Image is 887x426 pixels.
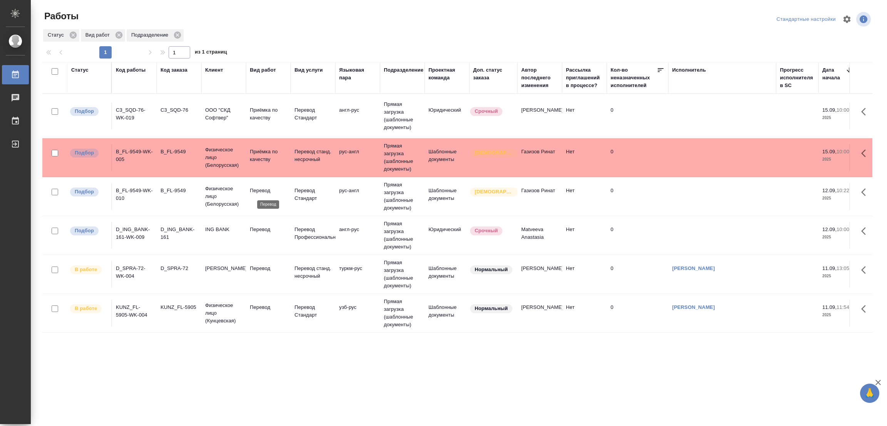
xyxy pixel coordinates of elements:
[335,102,380,129] td: англ-рус
[380,177,425,216] td: Прямая загрузка (шаблонные документы)
[837,188,849,193] p: 10:22
[161,187,197,195] div: B_FL-9549
[380,255,425,294] td: Прямая загрузка (шаблонные документы)
[75,227,94,235] p: Подбор
[837,149,849,154] p: 10:00
[517,261,562,288] td: [PERSON_NAME]
[69,226,107,236] div: Можно подбирать исполнителей
[607,300,668,327] td: 0
[250,187,287,195] p: Перевод
[611,66,657,89] div: Кол-во неназначенных исполнителей
[837,107,849,113] p: 10:00
[161,226,197,241] div: D_ING_BANK-161
[425,261,469,288] td: Шаблонные документы
[69,148,107,158] div: Можно подбирать исполнителей
[161,66,187,74] div: Код заказа
[517,102,562,129] td: [PERSON_NAME]
[607,144,668,171] td: 0
[69,265,107,275] div: Исполнитель выполняет работу
[837,304,849,310] p: 11:54
[339,66,376,82] div: Языковая пара
[295,304,331,319] p: Перевод Стандарт
[672,265,715,271] a: [PERSON_NAME]
[75,149,94,157] p: Подбор
[562,183,607,210] td: Нет
[425,183,469,210] td: Шаблонные документы
[116,66,146,74] div: Код работы
[112,183,157,210] td: B_FL-9549-WK-010
[205,106,242,122] p: ООО "СКД Софтвер"
[562,300,607,327] td: Нет
[71,66,89,74] div: Статус
[161,148,197,156] div: B_FL-9549
[517,183,562,210] td: Газизов Ринат
[475,266,508,273] p: Нормальный
[475,107,498,115] p: Срочный
[161,106,197,114] div: C3_SQD-76
[822,304,837,310] p: 11.09,
[48,31,67,39] p: Статус
[295,148,331,163] p: Перевод станд. несрочный
[205,146,242,169] p: Физическое лицо (Белорусская)
[822,233,853,241] p: 2025
[562,102,607,129] td: Нет
[822,195,853,202] p: 2025
[295,226,331,241] p: Перевод Профессиональный
[112,144,157,171] td: B_FL-9549-WK-005
[475,149,513,157] p: [DEMOGRAPHIC_DATA]
[857,222,875,240] button: Здесь прячутся важные кнопки
[822,149,837,154] p: 15.09,
[517,300,562,327] td: [PERSON_NAME]
[205,185,242,208] p: Физическое лицо (Белорусская)
[112,102,157,129] td: C3_SQD-76-WK-019
[857,300,875,318] button: Здесь прячутся важные кнопки
[822,272,853,280] p: 2025
[112,261,157,288] td: D_SPRA-72-WK-004
[205,226,242,233] p: ING BANK
[295,265,331,280] p: Перевод станд. несрочный
[43,29,79,42] div: Статус
[380,97,425,135] td: Прямая загрузка (шаблонные документы)
[250,304,287,311] p: Перевод
[69,304,107,314] div: Исполнитель выполняет работу
[837,226,849,232] p: 10:00
[380,294,425,332] td: Прямая загрузка (шаблонные документы)
[205,66,223,74] div: Клиент
[335,261,380,288] td: туркм-рус
[380,216,425,255] td: Прямая загрузка (шаблонные документы)
[42,10,79,22] span: Работы
[517,222,562,249] td: Matveeva Anastasia
[856,12,872,27] span: Посмотреть информацию
[250,226,287,233] p: Перевод
[607,102,668,129] td: 0
[75,266,97,273] p: В работе
[127,29,184,42] div: Подразделение
[69,106,107,117] div: Можно подбирать исполнителей
[295,106,331,122] p: Перевод Стандарт
[335,144,380,171] td: рус-англ
[775,13,838,25] div: split button
[250,106,287,122] p: Приёмка по качеству
[672,304,715,310] a: [PERSON_NAME]
[475,305,508,312] p: Нормальный
[425,144,469,171] td: Шаблонные документы
[425,222,469,249] td: Юридический
[250,148,287,163] p: Приёмка по качеству
[161,304,197,311] div: KUNZ_FL-5905
[205,265,242,272] p: [PERSON_NAME]
[161,265,197,272] div: D_SPRA-72
[250,66,276,74] div: Вид работ
[562,144,607,171] td: Нет
[607,261,668,288] td: 0
[428,66,465,82] div: Проектная команда
[425,102,469,129] td: Юридический
[112,300,157,327] td: KUNZ_FL-5905-WK-004
[85,31,112,39] p: Вид работ
[822,114,853,122] p: 2025
[857,261,875,279] button: Здесь прячутся важные кнопки
[857,144,875,163] button: Здесь прячутся важные кнопки
[822,265,837,271] p: 11.09,
[562,222,607,249] td: Нет
[195,47,227,59] span: из 1 страниц
[295,66,323,74] div: Вид услуги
